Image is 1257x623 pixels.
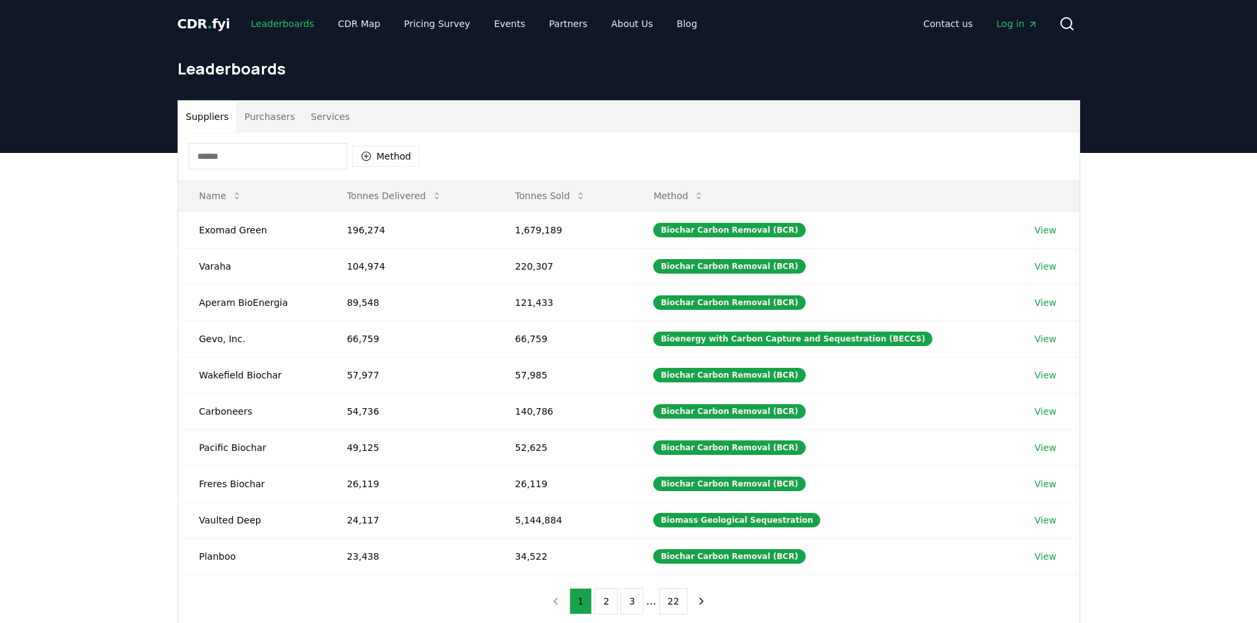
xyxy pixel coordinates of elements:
[494,465,633,502] td: 26,119
[690,588,713,614] button: next page
[986,12,1048,36] a: Log in
[494,502,633,538] td: 5,144,884
[653,223,805,237] div: Biochar Carbon Removal (BCR)
[236,101,303,133] button: Purchasers
[326,248,494,284] td: 104,974
[505,183,596,209] button: Tonnes Sold
[913,12,1048,36] nav: Main
[620,588,643,614] button: 3
[595,588,618,614] button: 2
[659,588,688,614] button: 22
[178,248,326,284] td: Varaha
[240,12,325,36] a: Leaderboards
[653,513,820,527] div: Biomass Geological Sequestration
[1035,223,1056,237] a: View
[178,284,326,320] td: Aperam BioEnergia
[494,212,633,248] td: 1,679,189
[646,593,656,609] li: ...
[178,101,237,133] button: Suppliers
[494,538,633,574] td: 34,522
[303,101,358,133] button: Services
[996,17,1037,30] span: Log in
[494,357,633,393] td: 57,985
[653,440,805,455] div: Biochar Carbon Removal (BCR)
[643,183,715,209] button: Method
[1035,441,1056,454] a: View
[494,393,633,429] td: 140,786
[569,588,593,614] button: 1
[178,357,326,393] td: Wakefield Biochar
[178,212,326,248] td: Exomad Green
[653,404,805,419] div: Biochar Carbon Removal (BCR)
[913,12,983,36] a: Contact us
[207,16,212,32] span: .
[1035,260,1056,273] a: View
[1035,369,1056,382] a: View
[494,284,633,320] td: 121,433
[189,183,253,209] button: Name
[393,12,480,36] a: Pricing Survey
[178,393,326,429] td: Carboneers
[177,16,230,32] span: CDR fyi
[327,12,391,36] a: CDR Map
[1035,550,1056,563] a: View
[177,58,1080,79] h1: Leaderboards
[326,212,494,248] td: 196,274
[337,183,453,209] button: Tonnes Delivered
[178,429,326,465] td: Pacific Biochar
[326,357,494,393] td: 57,977
[600,12,663,36] a: About Us
[653,259,805,274] div: Biochar Carbon Removal (BCR)
[1035,405,1056,418] a: View
[653,368,805,382] div: Biochar Carbon Removal (BCR)
[178,465,326,502] td: Freres Biochar
[1035,332,1056,345] a: View
[177,15,230,33] a: CDR.fyi
[494,248,633,284] td: 220,307
[178,502,326,538] td: Vaulted Deep
[352,146,420,167] button: Method
[178,320,326,357] td: Gevo, Inc.
[653,549,805,564] div: Biochar Carbon Removal (BCR)
[484,12,536,36] a: Events
[240,12,707,36] nav: Main
[326,538,494,574] td: 23,438
[326,393,494,429] td: 54,736
[653,477,805,491] div: Biochar Carbon Removal (BCR)
[653,295,805,310] div: Biochar Carbon Removal (BCR)
[1035,296,1056,309] a: View
[326,502,494,538] td: 24,117
[326,320,494,357] td: 66,759
[494,320,633,357] td: 66,759
[1035,514,1056,527] a: View
[494,429,633,465] td: 52,625
[666,12,708,36] a: Blog
[653,332,932,346] div: Bioenergy with Carbon Capture and Sequestration (BECCS)
[326,429,494,465] td: 49,125
[1035,477,1056,490] a: View
[178,538,326,574] td: Planboo
[538,12,598,36] a: Partners
[326,284,494,320] td: 89,548
[326,465,494,502] td: 26,119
